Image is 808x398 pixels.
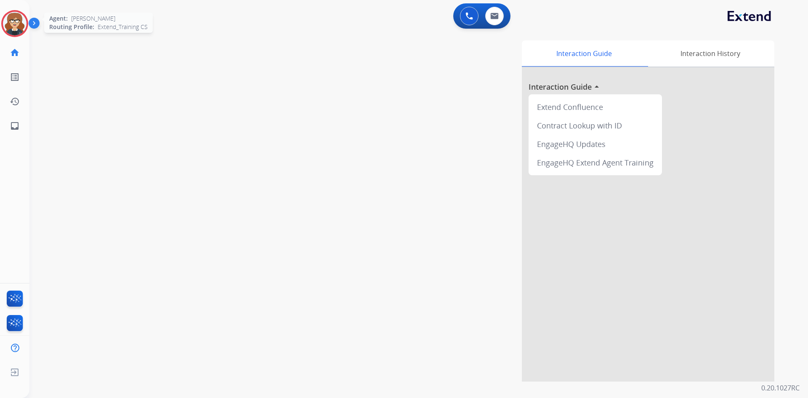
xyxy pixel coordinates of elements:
span: [PERSON_NAME] [71,14,115,23]
div: Extend Confluence [532,98,659,116]
div: EngageHQ Updates [532,135,659,153]
span: Routing Profile: [49,23,94,31]
span: Extend_Training CS [98,23,148,31]
div: Contract Lookup with ID [532,116,659,135]
img: avatar [3,12,27,35]
mat-icon: history [10,96,20,107]
p: 0.20.1027RC [761,383,800,393]
div: Interaction History [646,40,774,67]
span: Agent: [49,14,68,23]
mat-icon: inbox [10,121,20,131]
div: Interaction Guide [522,40,646,67]
mat-icon: home [10,48,20,58]
div: EngageHQ Extend Agent Training [532,153,659,172]
mat-icon: list_alt [10,72,20,82]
